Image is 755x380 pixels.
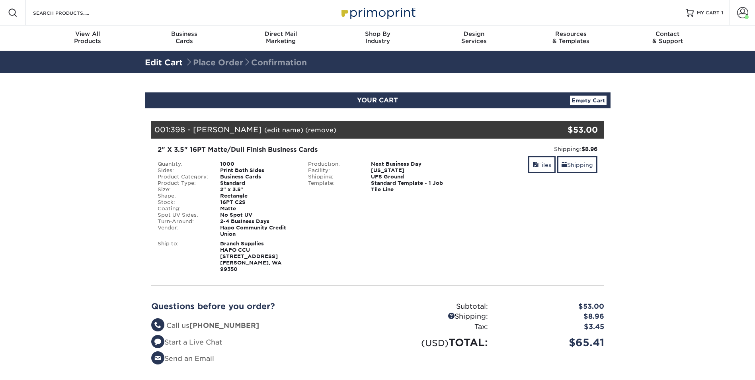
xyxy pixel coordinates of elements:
[136,30,232,45] div: Cards
[357,96,398,104] span: YOUR CART
[494,302,610,312] div: $53.00
[214,186,302,193] div: 2" x 3.5"
[302,167,365,174] div: Facility:
[220,241,282,272] strong: Branch Supplies HAPO CCU [STREET_ADDRESS] [PERSON_NAME], WA 99350
[214,225,302,237] div: Hapo Community Credit Union
[302,161,365,167] div: Production:
[152,206,215,212] div: Coating:
[232,30,329,37] span: Direct Mail
[39,25,136,51] a: View AllProducts
[152,225,215,237] div: Vendor:
[214,199,302,206] div: 16PT C2S
[39,30,136,37] span: View All
[214,206,302,212] div: Matte
[214,174,302,180] div: Business Cards
[151,338,222,346] a: Start a Live Chat
[189,321,259,329] strong: [PHONE_NUMBER]
[152,186,215,193] div: Size:
[152,199,215,206] div: Stock:
[365,161,453,167] div: Next Business Day
[619,25,716,51] a: Contact& Support
[459,145,598,153] div: Shipping:
[365,180,453,193] div: Standard Template - 1 Job Tile Line
[152,212,215,218] div: Spot UV Sides:
[152,167,215,174] div: Sides:
[151,121,529,139] div: 001:
[528,156,556,173] a: Files
[152,193,215,199] div: Shape:
[619,30,716,37] span: Contact
[152,174,215,180] div: Product Category:
[145,58,183,67] a: Edit Cart
[214,180,302,186] div: Standard
[494,335,610,350] div: $65.41
[557,156,597,173] a: Shipping
[338,4,417,21] img: Primoprint
[214,212,302,218] div: No Spot UV
[152,161,215,167] div: Quantity:
[151,321,372,331] li: Call us
[523,25,619,51] a: Resources& Templates
[378,322,494,332] div: Tax:
[214,167,302,174] div: Print Both Sides
[151,355,214,362] a: Send an Email
[158,145,447,155] div: 2" X 3.5" 16PT Matte/Dull Finish Business Cards
[302,174,365,180] div: Shipping:
[365,167,453,174] div: [US_STATE]
[581,146,597,152] strong: $8.96
[494,311,610,322] div: $8.96
[151,302,372,311] h2: Questions before you order?
[152,241,215,272] div: Ship to:
[232,25,329,51] a: Direct MailMarketing
[533,162,538,168] span: files
[426,30,523,45] div: Services
[264,126,303,134] a: (edit name)
[152,218,215,225] div: Turn-Around:
[494,322,610,332] div: $3.45
[170,125,262,134] span: 398 - [PERSON_NAME]
[697,10,720,16] span: MY CART
[152,180,215,186] div: Product Type:
[302,180,365,193] div: Template:
[214,193,302,199] div: Rectangle
[523,30,619,45] div: & Templates
[426,30,523,37] span: Design
[32,8,110,18] input: SEARCH PRODUCTS.....
[329,30,426,45] div: Industry
[721,10,723,16] span: 1
[39,30,136,45] div: Products
[570,96,607,105] a: Empty Cart
[529,124,598,136] div: $53.00
[136,30,232,37] span: Business
[365,174,453,180] div: UPS Ground
[185,58,307,67] span: Place Order Confirmation
[305,126,336,134] a: (remove)
[378,302,494,312] div: Subtotal:
[421,338,449,348] small: (USD)
[329,30,426,37] span: Shop By
[214,161,302,167] div: 1000
[426,25,523,51] a: DesignServices
[619,30,716,45] div: & Support
[214,218,302,225] div: 2-4 Business Days
[232,30,329,45] div: Marketing
[378,335,494,350] div: TOTAL:
[562,162,567,168] span: shipping
[378,311,494,322] div: Shipping:
[329,25,426,51] a: Shop ByIndustry
[523,30,619,37] span: Resources
[136,25,232,51] a: BusinessCards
